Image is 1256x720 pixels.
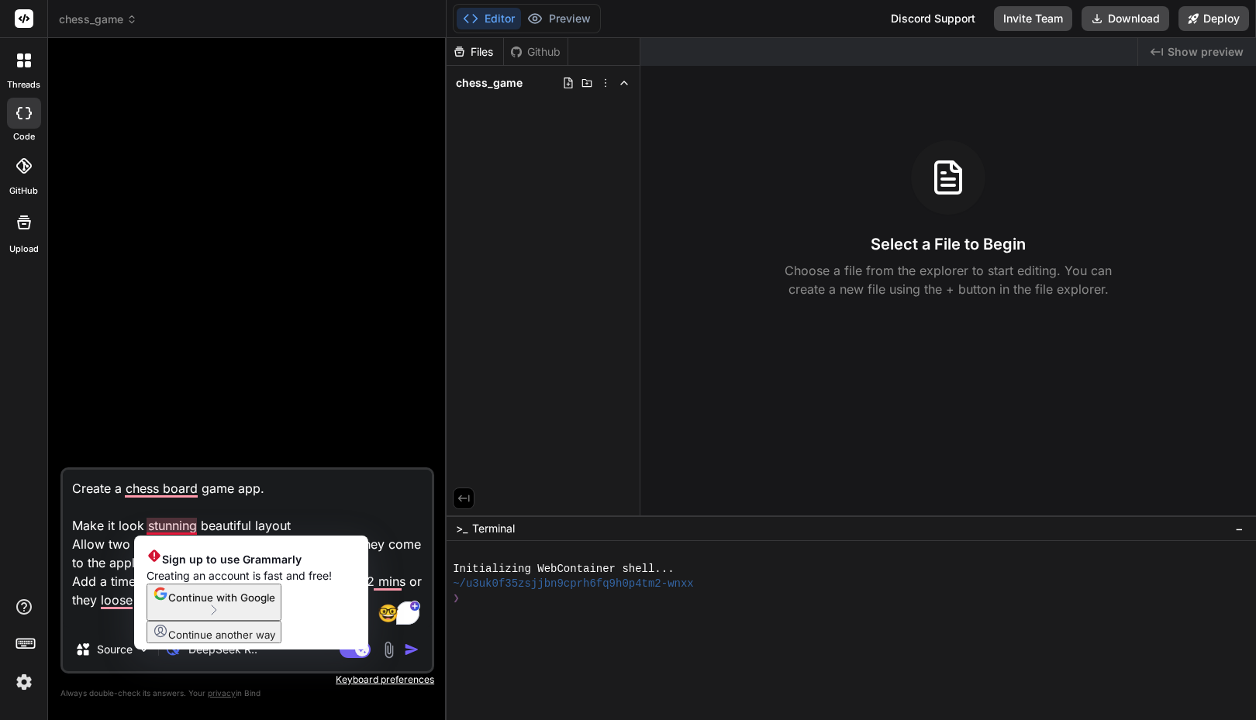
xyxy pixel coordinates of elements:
[472,521,515,536] span: Terminal
[1168,44,1244,60] span: Show preview
[188,642,257,657] p: DeepSeek R..
[380,641,398,659] img: attachment
[447,44,503,60] div: Files
[9,243,39,256] label: Upload
[994,6,1072,31] button: Invite Team
[504,44,568,60] div: Github
[63,470,432,628] textarea: To enrich screen reader interactions, please activate Accessibility in Grammarly extension settings
[97,642,133,657] p: Source
[60,673,434,686] p: Keyboard preferences
[9,184,38,198] label: GitHub
[453,591,461,606] span: ❯
[59,12,137,27] span: chess_game
[521,8,597,29] button: Preview
[457,8,521,29] button: Editor
[871,233,1026,255] h3: Select a File to Begin
[11,669,37,695] img: settings
[1178,6,1249,31] button: Deploy
[404,642,419,657] img: icon
[137,643,150,656] img: Pick Models
[453,577,694,591] span: ~/u3uk0f35zsjjbn9cprh6fq9h0p4tm2-wnxx
[1082,6,1169,31] button: Download
[453,562,674,577] span: Initializing WebContainer shell...
[456,75,523,91] span: chess_game
[456,521,468,536] span: >_
[7,78,40,91] label: threads
[167,642,182,657] img: DeepSeek R1 (671B-Full)
[60,686,434,701] p: Always double-check its answers. Your in Bind
[775,261,1122,298] p: Choose a file from the explorer to start editing. You can create a new file using the + button in...
[882,6,985,31] div: Discord Support
[13,130,35,143] label: code
[1235,521,1244,536] span: −
[1232,516,1247,541] button: −
[208,688,236,698] span: privacy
